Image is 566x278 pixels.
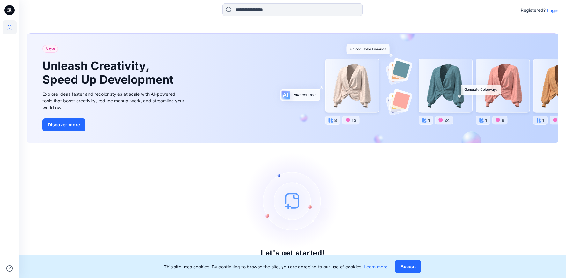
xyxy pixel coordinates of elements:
button: Discover more [42,118,85,131]
span: New [45,45,55,53]
img: empty-state-image.svg [245,153,341,249]
a: Learn more [364,264,387,269]
p: Login [547,7,558,14]
a: Discover more [42,118,186,131]
p: Registered? [521,6,546,14]
h3: Let's get started! [261,249,325,258]
button: Accept [395,260,421,273]
p: This site uses cookies. By continuing to browse the site, you are agreeing to our use of cookies. [164,263,387,270]
h1: Unleash Creativity, Speed Up Development [42,59,176,86]
div: Explore ideas faster and recolor styles at scale with AI-powered tools that boost creativity, red... [42,91,186,111]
